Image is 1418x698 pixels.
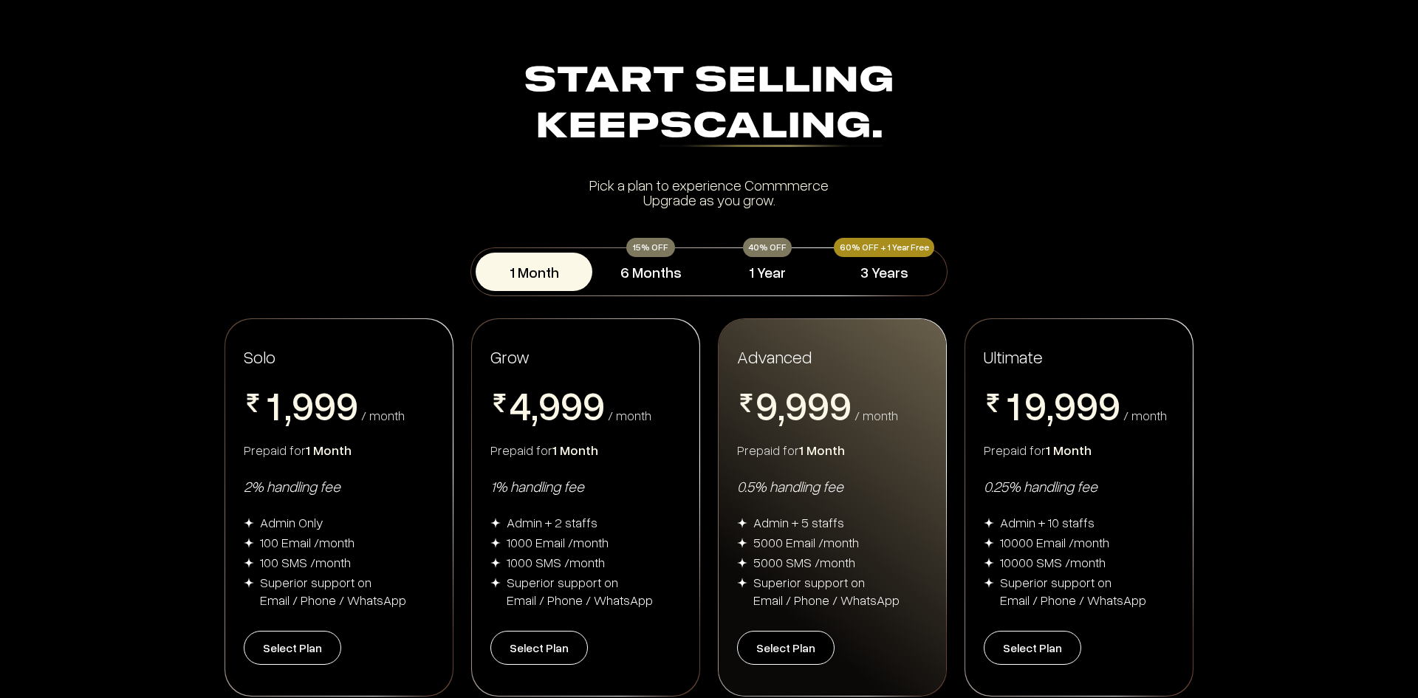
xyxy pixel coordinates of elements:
img: pricing-rupee [984,394,1002,412]
img: pricing-rupee [490,394,509,412]
span: 9 [292,385,314,425]
img: img [737,558,747,568]
div: 10000 Email /month [1000,533,1109,551]
span: , [531,385,538,429]
img: img [490,558,501,568]
span: 1 [1002,385,1024,425]
button: 1 Month [476,253,592,291]
img: img [984,518,994,528]
div: Superior support on Email / Phone / WhatsApp [753,573,900,609]
div: 40% OFF [743,238,792,257]
div: 2% handling fee [244,476,434,496]
div: / month [854,408,898,422]
img: img [244,558,254,568]
div: Prepaid for [244,441,434,459]
img: img [984,538,994,548]
div: Start Selling [230,59,1188,151]
div: 0.25% handling fee [984,476,1174,496]
span: 2 [262,425,284,465]
span: Advanced [737,345,812,368]
div: Superior support on Email / Phone / WhatsApp [1000,573,1146,609]
span: 4 [509,385,531,425]
div: Prepaid for [737,441,928,459]
div: Superior support on Email / Phone / WhatsApp [507,573,653,609]
span: 9 [336,385,358,425]
span: 5 [509,425,531,465]
span: 9 [538,385,561,425]
img: img [244,518,254,528]
div: 0.5% handling fee [737,476,928,496]
img: img [984,558,994,568]
button: 3 Years [826,253,942,291]
div: 10000 SMS /month [1000,553,1106,571]
div: 15% OFF [626,238,675,257]
div: Keep [230,105,1188,151]
span: 9 [561,385,583,425]
button: 1 Year [709,253,826,291]
span: , [1047,385,1054,429]
span: , [284,385,292,429]
span: 1 Month [799,442,845,458]
img: img [984,578,994,588]
button: Select Plan [737,631,835,665]
img: img [490,518,501,528]
span: 9 [829,385,852,425]
img: pricing-rupee [244,394,262,412]
span: Ultimate [984,345,1043,368]
div: Admin Only [260,513,323,531]
div: 1000 SMS /month [507,553,605,571]
span: 9 [1054,385,1076,425]
div: 100 Email /month [260,533,354,551]
span: 2 [1002,425,1024,465]
span: 9 [314,385,336,425]
div: Prepaid for [984,441,1174,459]
img: img [244,578,254,588]
span: 9 [583,385,605,425]
div: Prepaid for [490,441,681,459]
div: 1% handling fee [490,476,681,496]
div: 1000 Email /month [507,533,609,551]
div: Pick a plan to experience Commmerce Upgrade as you grow. [230,177,1188,207]
span: Solo [244,346,275,367]
div: Admin + 10 staffs [1000,513,1095,531]
span: 9 [756,385,778,425]
img: pricing-rupee [737,394,756,412]
button: Select Plan [984,631,1081,665]
span: Grow [490,346,530,367]
div: 100 SMS /month [260,553,351,571]
button: Select Plan [490,631,588,665]
span: 9 [1024,385,1047,425]
span: 1 [262,385,284,425]
img: img [737,538,747,548]
img: img [737,518,747,528]
span: 1 Month [552,442,598,458]
img: img [244,538,254,548]
span: 9 [807,385,829,425]
span: 1 Month [1046,442,1092,458]
span: , [778,385,785,429]
div: 5000 Email /month [753,533,859,551]
span: 9 [1098,385,1120,425]
div: 5000 SMS /month [753,553,855,571]
div: Admin + 2 staffs [507,513,597,531]
img: img [490,538,501,548]
button: Select Plan [244,631,341,665]
button: 6 Months [592,253,709,291]
div: 60% OFF + 1 Year Free [834,238,934,257]
div: / month [1123,408,1167,422]
span: 9 [1076,385,1098,425]
div: / month [361,408,405,422]
div: / month [608,408,651,422]
div: Scaling. [660,110,883,147]
div: Admin + 5 staffs [753,513,844,531]
img: img [490,578,501,588]
img: img [737,578,747,588]
div: Superior support on Email / Phone / WhatsApp [260,573,406,609]
span: 1 Month [306,442,352,458]
span: 9 [785,385,807,425]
